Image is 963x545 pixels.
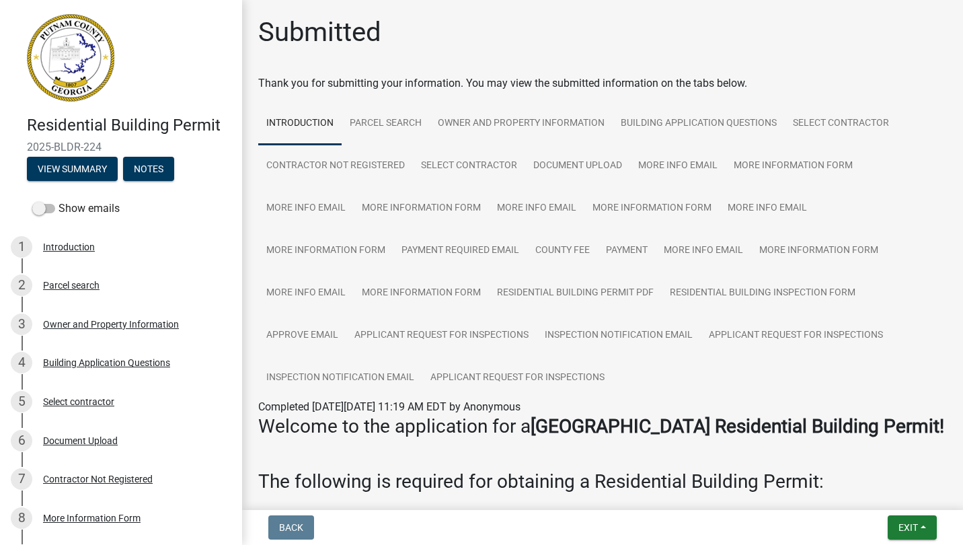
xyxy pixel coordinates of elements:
div: More Information Form [43,513,141,523]
div: 5 [11,391,32,412]
div: 7 [11,468,32,490]
span: 2025-BLDR-224 [27,141,215,153]
a: Building Application Questions [613,102,785,145]
div: 6 [11,430,32,451]
a: More Information Form [258,229,393,272]
a: Owner and Property Information [430,102,613,145]
a: More Information Form [751,229,886,272]
div: Document Upload [43,436,118,445]
a: More Info Email [489,187,584,230]
div: Introduction [43,242,95,252]
a: Applicant Request for Inspections [701,314,891,357]
div: Owner and Property Information [43,320,179,329]
div: Thank you for submitting your information. You may view the submitted information on the tabs below. [258,75,947,92]
button: Exit [888,515,937,540]
div: Parcel search [43,281,100,290]
a: Parcel search [342,102,430,145]
a: Document Upload [525,145,630,188]
a: Payment Required Email [393,229,527,272]
a: More Info Email [258,187,354,230]
button: Back [268,515,314,540]
a: Introduction [258,102,342,145]
strong: [GEOGRAPHIC_DATA] Residential Building Permit! [531,415,944,437]
a: Applicant Request for Inspections [346,314,537,357]
a: Inspection Notification Email [258,357,422,400]
span: Exit [898,522,918,533]
img: Putnam County, Georgia [27,14,114,102]
label: Show emails [32,201,120,217]
a: Inspection Notification Email [537,314,701,357]
button: Notes [123,157,174,181]
div: 2 [11,275,32,296]
div: 8 [11,507,32,529]
h3: The following is required for obtaining a Residential Building Permit: [258,470,947,493]
a: More Info Email [656,229,751,272]
span: Back [279,522,303,533]
div: 3 [11,314,32,335]
a: Contractor Not Registered [258,145,413,188]
a: Select contractor [413,145,525,188]
a: More Info Email [720,187,815,230]
a: More Info Email [630,145,726,188]
a: Applicant Request for Inspections [422,357,613,400]
div: Building Application Questions [43,358,170,367]
a: More Info Email [258,272,354,315]
a: More Information Form [354,187,489,230]
wm-modal-confirm: Summary [27,164,118,175]
a: More Information Form [354,272,489,315]
div: Select contractor [43,397,114,406]
span: Completed [DATE][DATE] 11:19 AM EDT by Anonymous [258,400,521,413]
a: Payment [598,229,656,272]
a: Residential Building Inspection Form [662,272,863,315]
a: Residential Building Permit PDF [489,272,662,315]
div: 4 [11,352,32,373]
a: More Information Form [584,187,720,230]
wm-modal-confirm: Notes [123,164,174,175]
h4: Residential Building Permit [27,116,231,135]
button: View Summary [27,157,118,181]
h3: Welcome to the application for a [258,415,947,438]
a: More Information Form [726,145,861,188]
div: 1 [11,236,32,258]
a: Select contractor [785,102,897,145]
a: County Fee [527,229,598,272]
h1: Submitted [258,16,381,48]
a: Approve Email [258,314,346,357]
div: Contractor Not Registered [43,474,153,484]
